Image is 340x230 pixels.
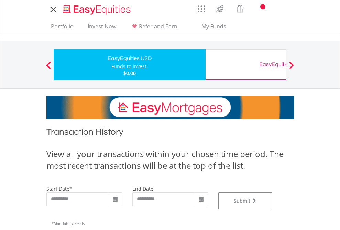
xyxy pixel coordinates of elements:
h1: Transaction History [46,126,294,141]
img: thrive-v2.svg [214,3,226,14]
div: EasyEquities USD [58,53,201,63]
a: Invest Now [85,23,119,34]
a: Vouchers [230,2,250,14]
img: vouchers-v2.svg [234,3,246,14]
label: end date [132,185,153,192]
img: grid-menu-icon.svg [198,5,205,13]
img: EasyMortage Promotion Banner [46,96,294,119]
a: Refer and Earn [128,23,180,34]
a: FAQ's and Support [268,2,285,15]
span: My Funds [191,22,237,31]
img: EasyEquities_Logo.png [62,4,133,15]
button: Submit [218,192,273,209]
a: My Profile [285,2,303,17]
a: Home page [60,2,133,15]
span: Mandatory Fields [52,221,85,226]
div: Funds to invest: [111,63,148,70]
button: Previous [42,65,55,72]
div: View all your transactions within your chosen time period. The most recent transactions will be a... [46,148,294,172]
button: Next [285,65,298,72]
label: start date [46,185,69,192]
span: $0.00 [123,70,136,76]
a: AppsGrid [193,2,210,13]
a: Portfolio [48,23,76,34]
a: Notifications [250,2,268,15]
span: Refer and Earn [139,23,177,30]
